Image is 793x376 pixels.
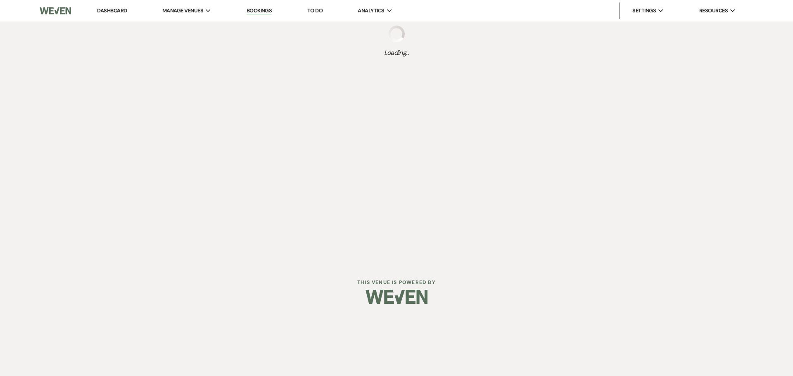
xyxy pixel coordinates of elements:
[366,282,427,311] img: Weven Logo
[247,7,272,15] a: Bookings
[358,7,384,15] span: Analytics
[40,2,71,19] img: Weven Logo
[307,7,323,14] a: To Do
[388,26,405,42] img: loading spinner
[632,7,656,15] span: Settings
[384,48,409,58] span: Loading...
[97,7,127,14] a: Dashboard
[162,7,203,15] span: Manage Venues
[699,7,728,15] span: Resources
